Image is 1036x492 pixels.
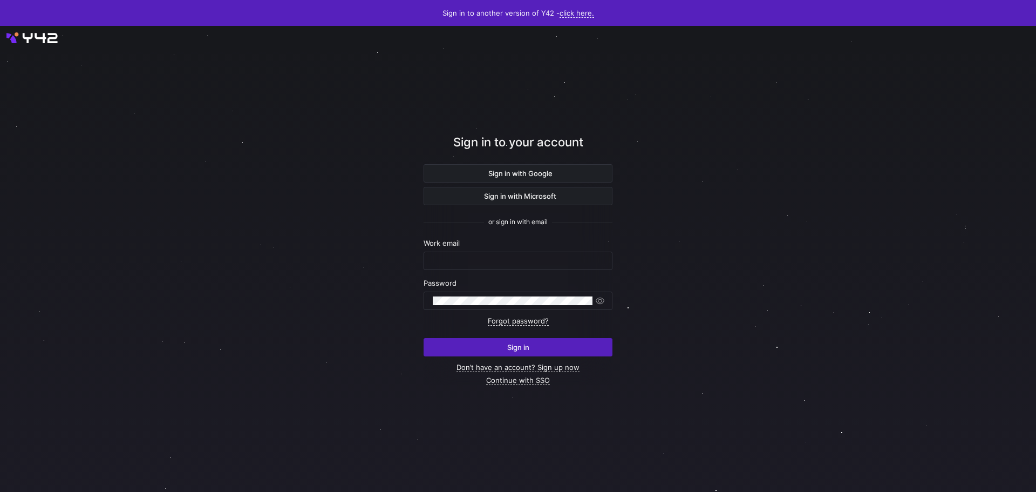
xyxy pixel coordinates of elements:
[480,192,556,200] span: Sign in with Microsoft
[424,279,456,287] span: Password
[424,164,612,183] button: Sign in with Google
[560,9,594,18] a: click here.
[488,316,549,326] a: Forgot password?
[424,338,612,356] button: Sign in
[488,218,548,226] span: or sign in with email
[424,239,460,247] span: Work email
[424,187,612,205] button: Sign in with Microsoft
[486,376,550,385] a: Continue with SSO
[456,363,580,372] a: Don’t have an account? Sign up now
[507,343,529,352] span: Sign in
[424,133,612,164] div: Sign in to your account
[484,169,553,178] span: Sign in with Google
